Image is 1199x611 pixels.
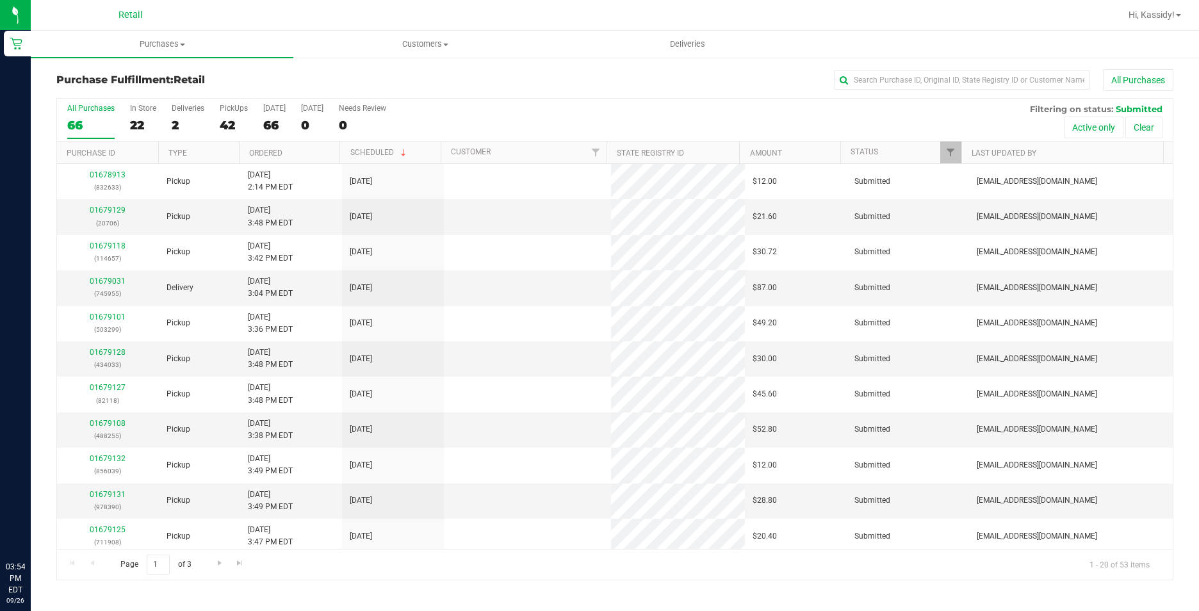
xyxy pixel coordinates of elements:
a: 01679132 [90,454,126,463]
span: [DATE] 3:04 PM EDT [248,275,293,300]
span: [DATE] [350,353,372,365]
p: 03:54 PM EDT [6,561,25,596]
span: Pickup [167,317,190,329]
span: Submitted [854,246,890,258]
span: [DATE] [350,494,372,507]
span: $12.00 [753,175,777,188]
span: Submitted [854,353,890,365]
span: Page of 3 [110,555,202,574]
a: Purchases [31,31,293,58]
span: [DATE] [350,388,372,400]
div: PickUps [220,104,248,113]
a: Type [168,149,187,158]
a: Filter [940,142,961,163]
span: $30.72 [753,246,777,258]
a: 01679101 [90,313,126,322]
span: [EMAIL_ADDRESS][DOMAIN_NAME] [977,494,1097,507]
span: [EMAIL_ADDRESS][DOMAIN_NAME] [977,459,1097,471]
a: 01679031 [90,277,126,286]
span: Pickup [167,494,190,507]
div: 66 [67,118,115,133]
p: (832633) [65,181,151,193]
p: (488255) [65,430,151,442]
p: (20706) [65,217,151,229]
span: Pickup [167,423,190,436]
span: $49.20 [753,317,777,329]
a: 01679131 [90,490,126,499]
span: $28.80 [753,494,777,507]
span: Pickup [167,353,190,365]
a: Customer [451,147,491,156]
span: [DATE] 3:48 PM EDT [248,204,293,229]
span: [EMAIL_ADDRESS][DOMAIN_NAME] [977,246,1097,258]
span: Submitted [854,423,890,436]
span: $87.00 [753,282,777,294]
button: Clear [1125,117,1162,138]
div: 0 [339,118,386,133]
span: [EMAIL_ADDRESS][DOMAIN_NAME] [977,423,1097,436]
span: [DATE] 3:42 PM EDT [248,240,293,265]
a: Last Updated By [972,149,1036,158]
a: Status [851,147,878,156]
span: Delivery [167,282,193,294]
div: 42 [220,118,248,133]
a: 01679118 [90,241,126,250]
span: 1 - 20 of 53 items [1079,555,1160,574]
span: [EMAIL_ADDRESS][DOMAIN_NAME] [977,211,1097,223]
span: Submitted [854,317,890,329]
span: $20.40 [753,530,777,542]
a: 01679127 [90,383,126,392]
button: All Purchases [1103,69,1173,91]
a: Customers [293,31,556,58]
a: 01679108 [90,419,126,428]
span: Pickup [167,459,190,471]
span: [DATE] [350,423,372,436]
span: [DATE] 3:47 PM EDT [248,524,293,548]
span: Submitted [1116,104,1162,114]
span: Submitted [854,211,890,223]
button: Active only [1064,117,1123,138]
a: Amount [750,149,782,158]
span: [EMAIL_ADDRESS][DOMAIN_NAME] [977,530,1097,542]
span: Submitted [854,459,890,471]
span: Retail [118,10,143,20]
span: Submitted [854,388,890,400]
p: (856039) [65,465,151,477]
div: 66 [263,118,286,133]
div: 2 [172,118,204,133]
span: Pickup [167,530,190,542]
a: Go to the last page [231,555,249,572]
a: Go to the next page [210,555,229,572]
div: Needs Review [339,104,386,113]
span: $30.00 [753,353,777,365]
iframe: Resource center [13,509,51,547]
a: Ordered [249,149,282,158]
span: [DATE] 3:49 PM EDT [248,489,293,513]
div: 22 [130,118,156,133]
div: Deliveries [172,104,204,113]
span: Retail [174,74,205,86]
p: (503299) [65,323,151,336]
span: [EMAIL_ADDRESS][DOMAIN_NAME] [977,388,1097,400]
span: Pickup [167,388,190,400]
div: All Purchases [67,104,115,113]
span: Submitted [854,530,890,542]
span: Pickup [167,175,190,188]
span: [DATE] 3:48 PM EDT [248,382,293,406]
a: 01679129 [90,206,126,215]
a: 01679125 [90,525,126,534]
span: [DATE] [350,459,372,471]
a: 01679128 [90,348,126,357]
p: 09/26 [6,596,25,605]
span: [DATE] 3:38 PM EDT [248,418,293,442]
a: 01678913 [90,170,126,179]
div: In Store [130,104,156,113]
span: [EMAIL_ADDRESS][DOMAIN_NAME] [977,175,1097,188]
a: Purchase ID [67,149,115,158]
span: [DATE] 3:49 PM EDT [248,453,293,477]
span: $45.60 [753,388,777,400]
h3: Purchase Fulfillment: [56,74,428,86]
span: [DATE] 3:36 PM EDT [248,311,293,336]
p: (745955) [65,288,151,300]
span: $21.60 [753,211,777,223]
